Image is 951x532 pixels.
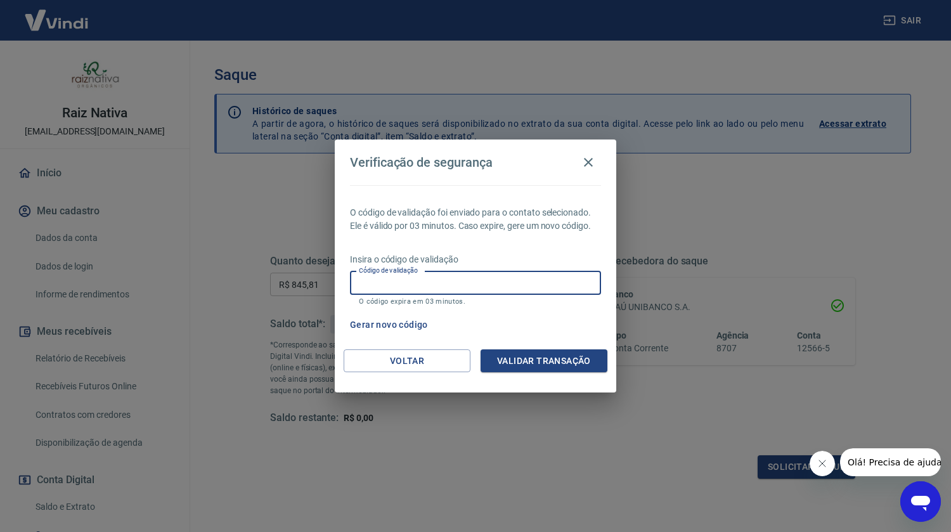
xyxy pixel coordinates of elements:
[810,451,835,476] iframe: Fechar mensagem
[481,349,607,373] button: Validar transação
[344,349,470,373] button: Voltar
[350,253,601,266] p: Insira o código de validação
[350,206,601,233] p: O código de validação foi enviado para o contato selecionado. Ele é válido por 03 minutos. Caso e...
[350,155,493,170] h4: Verificação de segurança
[359,266,418,275] label: Código de validação
[840,448,941,476] iframe: Mensagem da empresa
[900,481,941,522] iframe: Botão para abrir a janela de mensagens
[359,297,592,306] p: O código expira em 03 minutos.
[345,313,433,337] button: Gerar novo código
[8,9,107,19] span: Olá! Precisa de ajuda?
